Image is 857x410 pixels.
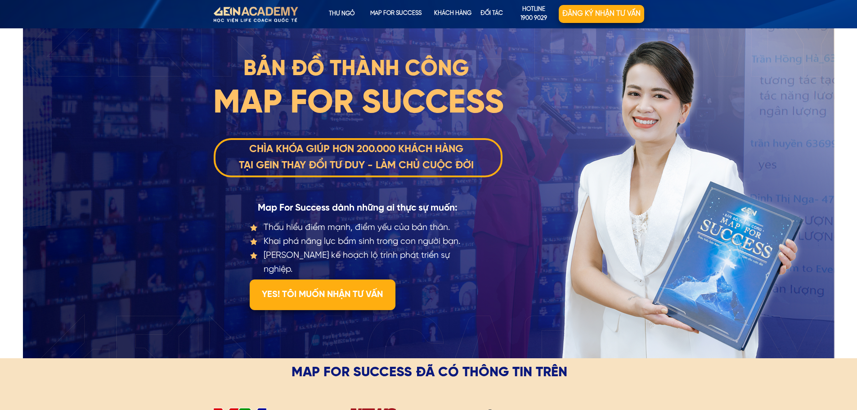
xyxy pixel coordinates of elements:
p: YES! TÔI MUỐN NHẬN TƯ VẤN [250,279,395,310]
li: Khai phá năng lực bẩm sinh trong con người bạn. [250,234,471,248]
p: KHÁCH HÀNG [431,5,475,23]
h3: Map For Success dành những ai thực sự muốn: [240,201,475,216]
a: hotline1900 9029 [509,5,559,23]
li: [PERSON_NAME] kế hoạch lộ trình phát triển sự nghiệp. [250,248,471,277]
h3: MAP FOR SUCCESS ĐÃ CÓ THÔNG TIN TRÊN [203,365,656,381]
p: Đối tác [471,5,512,23]
li: Thấu hiểu điểm mạnh, điểm yếu của bản thân. [250,221,471,234]
p: Thư ngỏ [314,5,369,23]
span: MAP FOR SUCCESS [213,86,504,121]
p: hotline 1900 9029 [509,5,559,24]
span: BẢN ĐỒ THÀNH CÔNG [243,58,469,81]
p: map for success [369,5,422,23]
p: Đăng ký nhận tư vấn [559,5,644,23]
h3: CHÌA KHÓA GIÚP HƠN 200.000 KHÁCH HÀNG TẠI GEIN THAY ĐỔI TƯ DUY - LÀM CHỦ CUỘC ĐỜI [210,141,503,175]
